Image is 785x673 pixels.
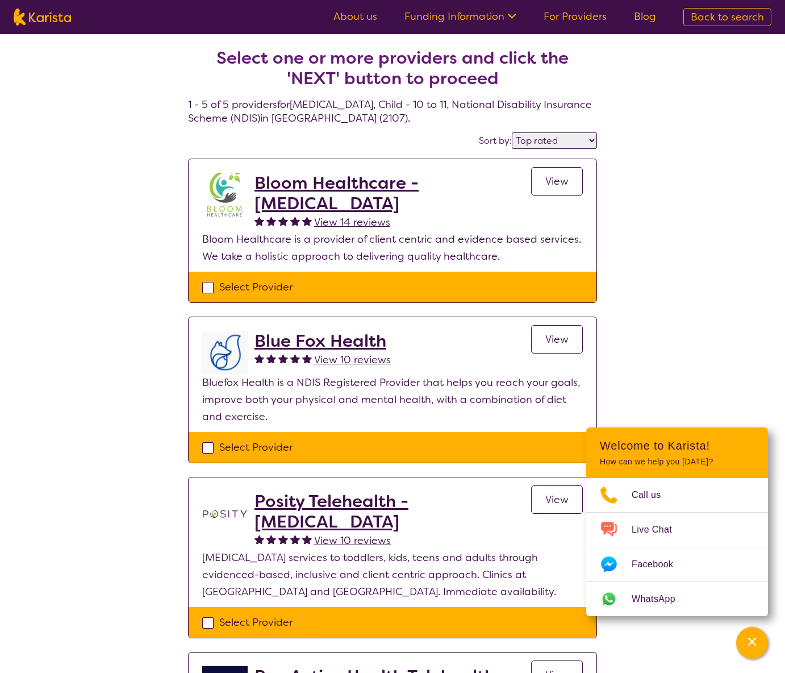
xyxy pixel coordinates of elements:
span: View [545,333,569,346]
a: Blog [634,10,656,23]
a: Bloom Healthcare - [MEDICAL_DATA] [254,173,531,214]
h2: Select one or more providers and click the 'NEXT' button to proceed [202,48,583,89]
span: View [545,175,569,188]
h2: Welcome to Karista! [600,439,754,452]
span: View 10 reviews [314,534,391,547]
button: Channel Menu [736,627,768,659]
img: fullstar [254,354,264,363]
img: kyxjko9qh2ft7c3q1pd9.jpg [202,173,248,218]
span: View 10 reviews [314,353,391,367]
img: fullstar [278,216,288,226]
img: fullstar [290,354,300,363]
img: Karista logo [14,9,71,26]
img: lyehhyr6avbivpacwqcf.png [202,331,248,374]
img: fullstar [302,354,312,363]
img: fullstar [290,216,300,226]
a: View [531,325,583,354]
a: Posity Telehealth - [MEDICAL_DATA] [254,491,531,532]
a: Web link opens in a new tab. [586,582,768,616]
span: WhatsApp [632,591,689,608]
span: Facebook [632,556,687,573]
a: Blue Fox Health [254,331,391,351]
span: View 14 reviews [314,215,390,229]
p: [MEDICAL_DATA] services to toddlers, kids, teens and adults through evidenced-based, inclusive an... [202,549,583,600]
img: t1bslo80pcylnzwjhndq.png [202,491,248,537]
img: fullstar [266,216,276,226]
img: fullstar [302,534,312,544]
a: About us [333,10,377,23]
div: Channel Menu [586,427,768,616]
span: Live Chat [632,521,686,538]
a: Back to search [683,8,771,26]
a: Funding Information [404,10,516,23]
img: fullstar [254,534,264,544]
img: fullstar [278,354,288,363]
img: fullstar [278,534,288,544]
span: View [545,493,569,506]
a: View [531,167,583,196]
a: View [531,485,583,514]
a: View 14 reviews [314,214,390,231]
img: fullstar [302,216,312,226]
a: View 10 reviews [314,532,391,549]
h4: 1 - 5 of 5 providers for [MEDICAL_DATA] , Child - 10 to 11 , National Disability Insurance Scheme... [188,20,597,125]
span: Call us [632,487,675,504]
a: For Providers [544,10,607,23]
p: Bluefox Health is a NDIS Registered Provider that helps you reach your goals, improve both your p... [202,374,583,425]
img: fullstar [266,354,276,363]
p: Bloom Healthcare is a provider of client centric and evidence based services. We take a holistic ... [202,231,583,265]
img: fullstar [290,534,300,544]
img: fullstar [266,534,276,544]
p: How can we help you [DATE]? [600,457,754,467]
label: Sort by: [479,135,512,147]
a: View 10 reviews [314,351,391,368]
ul: Choose channel [586,478,768,616]
img: fullstar [254,216,264,226]
span: Back to search [691,10,764,24]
